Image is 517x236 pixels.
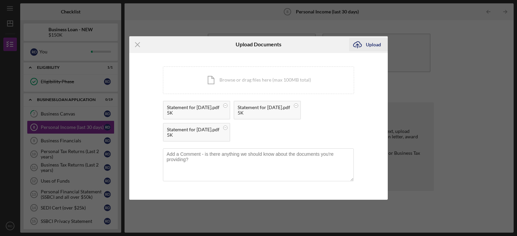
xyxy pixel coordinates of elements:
div: 5K [167,110,219,115]
button: Upload [349,38,388,51]
div: Statement for [DATE].pdf [238,105,290,110]
div: Statement for [DATE].pdf [167,127,219,132]
h6: Upload Documents [236,41,281,47]
div: Upload [366,38,381,51]
div: Statement for [DATE].pdf [167,105,219,110]
div: 5K [238,110,290,115]
div: 5K [167,132,219,138]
